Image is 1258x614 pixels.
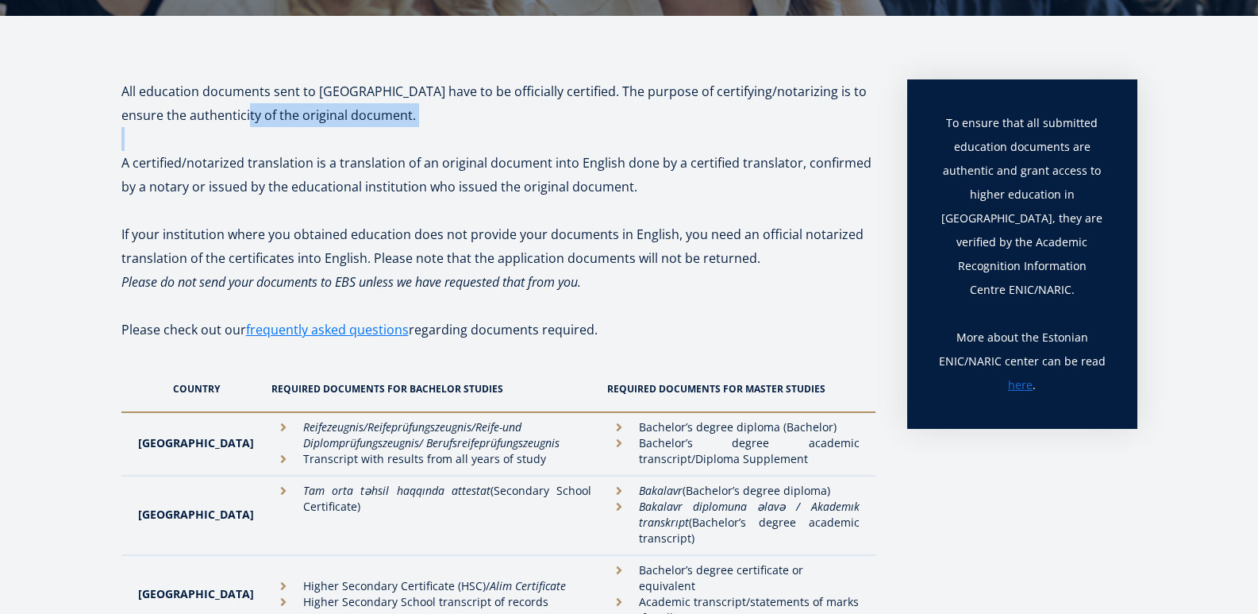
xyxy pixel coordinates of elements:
[271,578,592,594] li: Higher Secondary Certificate (HSC)/
[607,435,859,467] li: Bachelor’s degree academic transcript/Diploma Supplement
[599,365,875,412] th: Required documents for Master studies
[939,326,1106,397] p: More about the Estonian ENIC/NARIC center can be read .
[121,222,875,270] p: If your institution where you obtained education does not provide your documents in English, you ...
[138,507,254,522] strong: [GEOGRAPHIC_DATA]
[271,483,592,515] li: (Secondary School Certificate)
[121,365,264,412] th: Country
[639,483,683,498] em: Bakalavr
[303,419,560,450] em: und Diplomprüfungszeugnis/ Berufsreifeprüfungszeugnis
[639,499,859,530] em: Bakalavr diplomuna əlavə / Akademık transkrıpt
[121,273,581,291] em: Please do not send your documents to EBS unless we have requested that from you.
[121,79,875,127] p: All education documents sent to [GEOGRAPHIC_DATA] have to be officially certified. The purpose of...
[607,483,859,499] li: (Bachelor’s degree diploma)
[607,562,859,594] li: Bachelor’s degree certificate or equivalent
[121,318,875,365] p: Please check out our regarding documents required.
[607,419,859,435] li: Bachelor’s degree diploma (Bachelor)
[138,586,254,601] strong: [GEOGRAPHIC_DATA]
[271,451,592,467] li: Transcript with results from all years of study
[1008,373,1033,397] a: here
[271,594,592,610] li: Higher Secondary School transcript of records
[607,499,859,546] li: (Bachelor’s degree academic transcript)
[303,483,491,498] em: Tam orta təhsil haqqında attestat
[246,318,409,342] a: frequently asked questions
[121,151,875,199] p: A certified/notarized translation is a translation of an original document into English done by a...
[138,435,254,450] strong: [GEOGRAPHIC_DATA]
[939,111,1106,326] p: To ensure that all submitted education documents are authentic and grant access to higher educati...
[303,419,502,434] em: Reifezeugnis/Reifeprüfungszeugnis/Reife-
[264,365,600,412] th: Required documents for Bachelor studies
[490,578,566,593] em: Alim Certificate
